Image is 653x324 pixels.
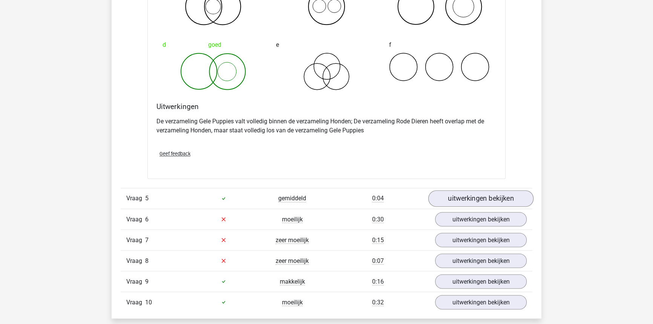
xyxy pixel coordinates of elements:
[145,215,149,223] span: 6
[126,256,145,265] span: Vraag
[156,117,497,135] p: De verzameling Gele Puppies valt volledig binnen de verzameling Honden; De verzameling Rode Diere...
[145,257,149,264] span: 8
[159,151,190,157] span: Geef feedback
[156,102,497,111] h4: Uitwerkingen
[126,298,145,307] span: Vraag
[372,257,384,264] span: 0:07
[435,212,527,226] a: uitwerkingen bekijken
[145,278,149,285] span: 9
[162,37,166,52] span: d
[126,277,145,286] span: Vraag
[372,278,384,285] span: 0:16
[145,236,149,243] span: 7
[126,215,145,224] span: Vraag
[372,215,384,223] span: 0:30
[435,295,527,309] a: uitwerkingen bekijken
[435,253,527,268] a: uitwerkingen bekijken
[276,37,279,52] span: e
[126,194,145,203] span: Vraag
[280,278,305,285] span: makkelijk
[372,195,384,202] span: 0:04
[276,257,309,264] span: zeer moeilijk
[282,215,303,223] span: moeilijk
[435,274,527,289] a: uitwerkingen bekijken
[428,190,533,207] a: uitwerkingen bekijken
[145,298,152,306] span: 10
[372,236,384,244] span: 0:15
[276,236,309,244] span: zeer moeilijk
[372,298,384,306] span: 0:32
[282,298,303,306] span: moeilijk
[278,195,306,202] span: gemiddeld
[162,37,264,52] div: goed
[126,235,145,244] span: Vraag
[389,37,391,52] span: f
[435,233,527,247] a: uitwerkingen bekijken
[145,195,149,202] span: 5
